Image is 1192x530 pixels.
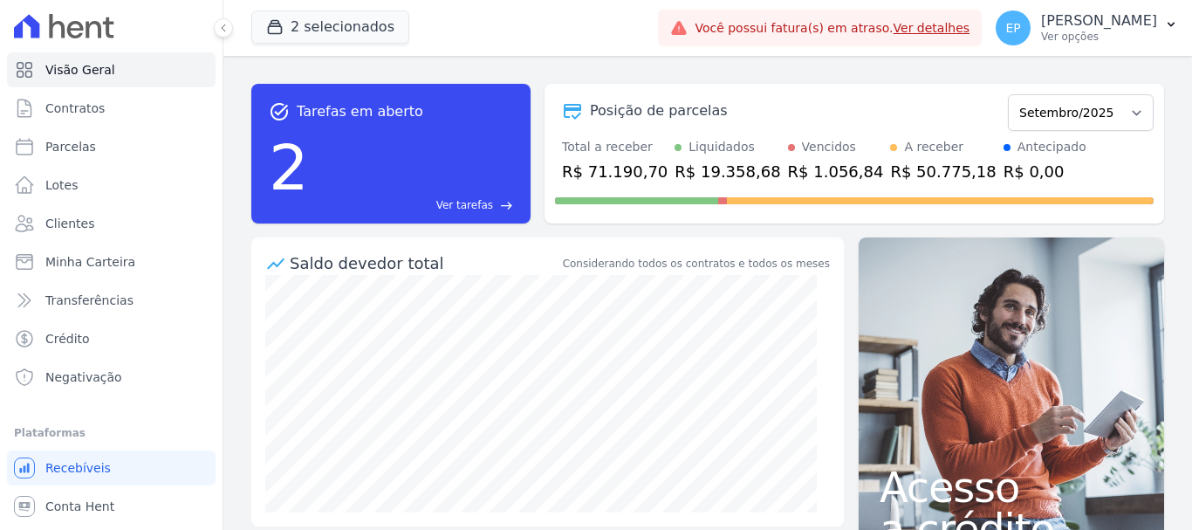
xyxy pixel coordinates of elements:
[7,489,216,524] a: Conta Hent
[7,321,216,356] a: Crédito
[297,101,423,122] span: Tarefas em aberto
[7,360,216,395] a: Negativação
[290,251,559,275] div: Saldo devedor total
[695,19,969,38] span: Você possui fatura(s) em atraso.
[1004,160,1086,183] div: R$ 0,00
[45,253,135,271] span: Minha Carteira
[890,160,996,183] div: R$ 50.775,18
[880,466,1143,508] span: Acesso
[316,197,513,213] a: Ver tarefas east
[45,100,105,117] span: Contratos
[7,451,216,485] a: Recebíveis
[45,61,115,79] span: Visão Geral
[1041,30,1157,44] p: Ver opções
[45,292,134,309] span: Transferências
[904,138,963,156] div: A receber
[7,206,216,241] a: Clientes
[562,138,668,156] div: Total a receber
[1041,12,1157,30] p: [PERSON_NAME]
[590,100,728,121] div: Posição de parcelas
[45,176,79,194] span: Lotes
[7,283,216,318] a: Transferências
[45,368,122,386] span: Negativação
[45,498,114,515] span: Conta Hent
[563,256,830,272] div: Considerando todos os contratos e todos os meses
[251,10,409,44] button: 2 selecionados
[688,138,755,156] div: Liquidados
[788,160,884,183] div: R$ 1.056,84
[675,160,780,183] div: R$ 19.358,68
[436,197,493,213] span: Ver tarefas
[45,459,111,477] span: Recebíveis
[269,122,309,213] div: 2
[1017,138,1086,156] div: Antecipado
[7,129,216,164] a: Parcelas
[7,52,216,87] a: Visão Geral
[14,423,209,444] div: Plataformas
[562,160,668,183] div: R$ 71.190,70
[269,101,290,122] span: task_alt
[982,3,1192,52] button: EP [PERSON_NAME] Ver opções
[1005,22,1020,34] span: EP
[7,168,216,203] a: Lotes
[7,91,216,126] a: Contratos
[894,21,970,35] a: Ver detalhes
[7,244,216,279] a: Minha Carteira
[802,138,856,156] div: Vencidos
[45,330,90,348] span: Crédito
[500,199,513,212] span: east
[45,215,94,232] span: Clientes
[45,138,96,155] span: Parcelas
